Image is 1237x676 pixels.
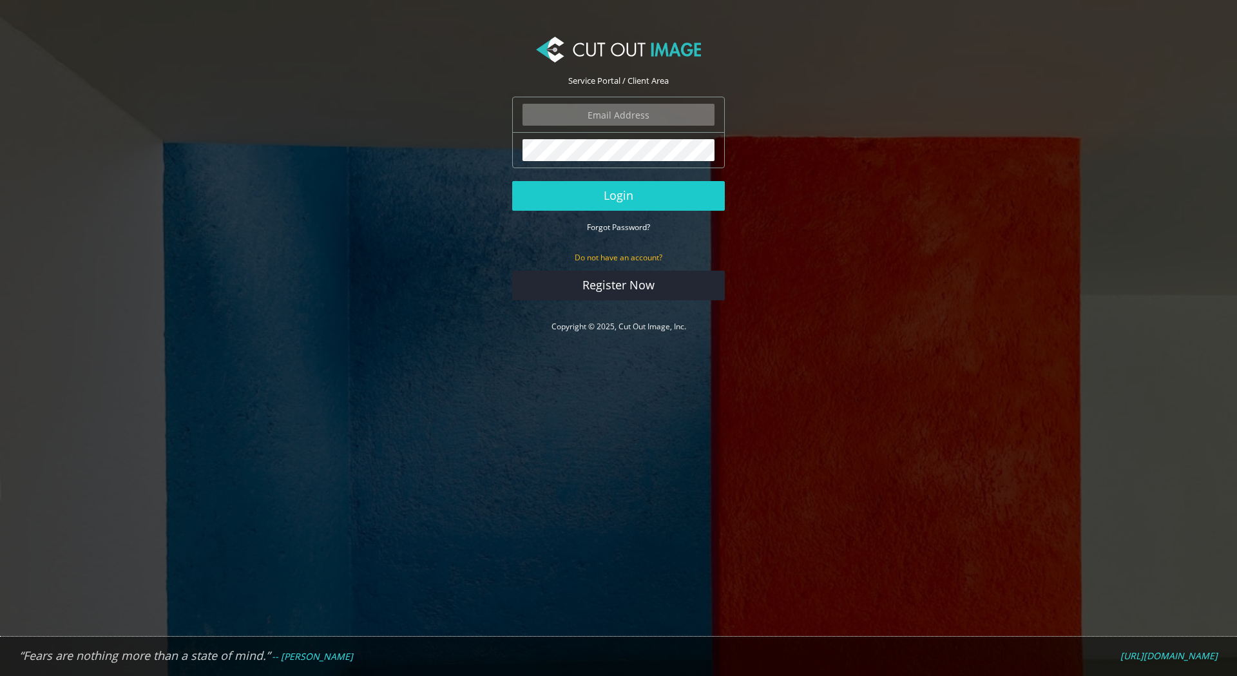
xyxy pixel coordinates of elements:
em: -- [PERSON_NAME] [272,650,353,662]
a: Register Now [512,271,725,300]
button: Login [512,181,725,211]
a: Forgot Password? [587,221,650,233]
input: Email Address [523,104,714,126]
a: Copyright © 2025, Cut Out Image, Inc. [551,321,686,332]
em: [URL][DOMAIN_NAME] [1120,650,1218,662]
em: “Fears are nothing more than a state of mind.” [19,648,270,663]
a: [URL][DOMAIN_NAME] [1120,650,1218,662]
small: Do not have an account? [575,252,662,263]
small: Forgot Password? [587,222,650,233]
img: Cut Out Image [536,37,701,63]
span: Service Portal / Client Area [568,75,669,86]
